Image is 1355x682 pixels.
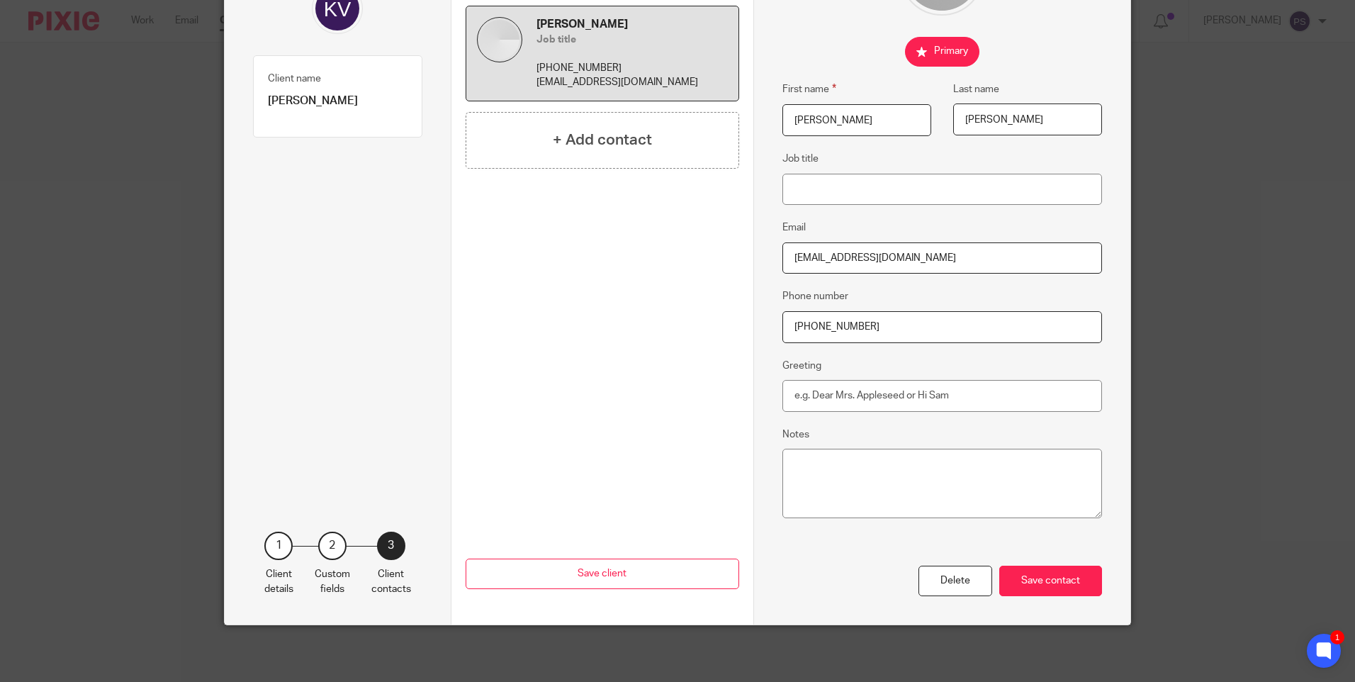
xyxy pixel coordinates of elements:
[371,567,411,596] p: Client contacts
[782,359,821,373] label: Greeting
[264,532,293,560] div: 1
[315,567,350,596] p: Custom fields
[782,220,806,235] label: Email
[318,532,347,560] div: 2
[536,61,728,75] p: [PHONE_NUMBER]
[536,75,728,89] p: [EMAIL_ADDRESS][DOMAIN_NAME]
[268,94,407,108] p: [PERSON_NAME]
[953,82,999,96] label: Last name
[466,559,739,589] button: Save client
[536,17,728,32] h4: [PERSON_NAME]
[553,129,652,151] h4: + Add contact
[1330,630,1344,644] div: 1
[477,17,522,62] img: default.jpg
[782,289,848,303] label: Phone number
[268,72,321,86] label: Client name
[536,33,728,47] h5: Job title
[999,566,1102,596] div: Save contact
[782,81,836,97] label: First name
[377,532,405,560] div: 3
[918,566,992,596] div: Delete
[782,380,1103,412] input: e.g. Dear Mrs. Appleseed or Hi Sam
[782,427,809,442] label: Notes
[782,152,819,166] label: Job title
[264,567,293,596] p: Client details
